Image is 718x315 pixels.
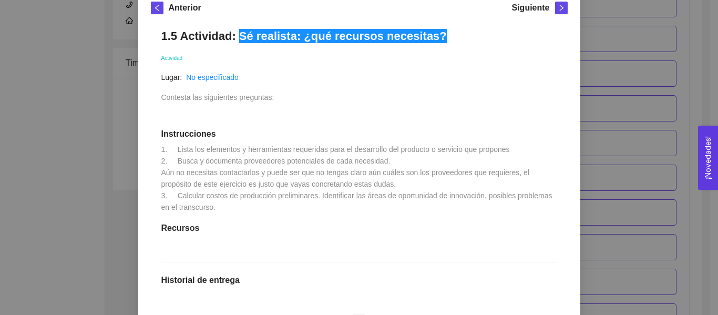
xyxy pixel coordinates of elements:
[161,129,557,139] h1: Instrucciones
[161,223,557,233] h1: Recursos
[511,2,549,14] h5: Siguiente
[555,2,568,14] button: right
[161,72,182,83] article: Lugar:
[161,55,183,61] span: Actividad
[161,93,274,101] span: Contesta las siguientes preguntas:
[186,73,239,82] a: No especificado
[151,4,163,12] span: left
[698,126,718,190] button: Open Feedback Widget
[161,145,555,211] span: 1. Lista los elementos y herramientas requeridas para el desarrollo del producto o servicio que p...
[151,2,163,14] button: left
[161,275,557,286] h1: Historial de entrega
[556,4,567,12] span: right
[161,29,557,43] h1: 1.5 Actividad: Sé realista: ¿qué recursos necesitas?
[169,2,201,14] h5: Anterior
